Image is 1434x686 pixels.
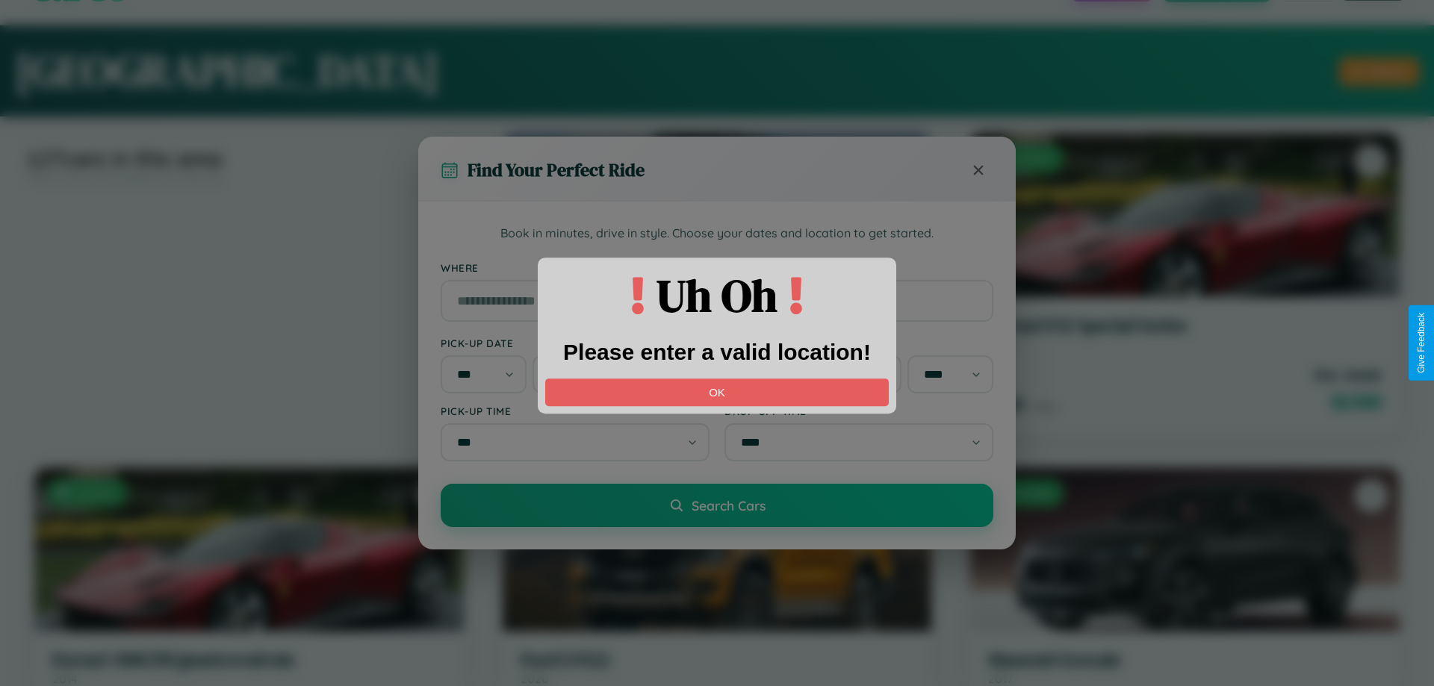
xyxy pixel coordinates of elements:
[441,337,710,349] label: Pick-up Date
[468,158,645,182] h3: Find Your Perfect Ride
[724,405,993,417] label: Drop-off Time
[692,497,766,514] span: Search Cars
[724,337,993,349] label: Drop-off Date
[441,405,710,417] label: Pick-up Time
[441,224,993,243] p: Book in minutes, drive in style. Choose your dates and location to get started.
[441,261,993,274] label: Where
